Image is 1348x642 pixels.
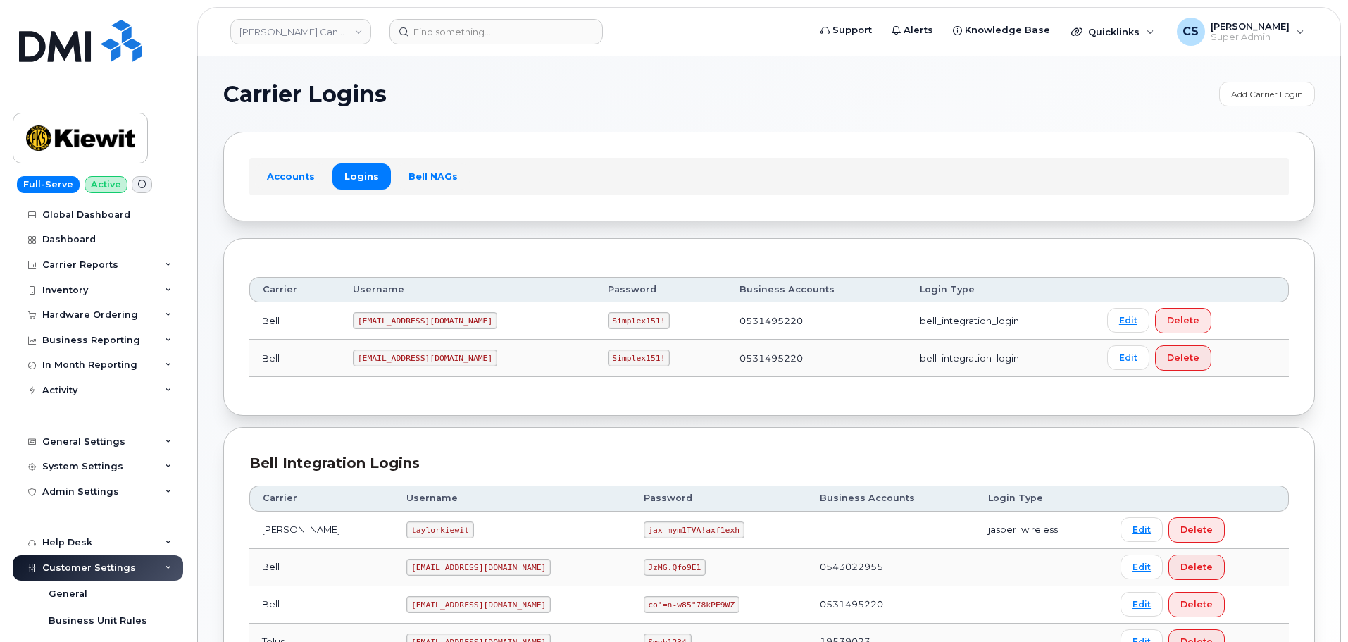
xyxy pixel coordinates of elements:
[907,340,1094,377] td: bell_integration_login
[1180,598,1213,611] span: Delete
[1155,308,1211,333] button: Delete
[1107,308,1149,333] a: Edit
[727,302,908,340] td: 0531495220
[255,163,327,189] a: Accounts
[644,559,706,576] code: JzMG.Qfo9E1
[406,521,473,538] code: taylorkiewit
[249,586,394,624] td: Bell
[394,486,630,511] th: Username
[1168,517,1225,543] button: Delete
[1107,345,1149,370] a: Edit
[644,521,744,538] code: jax-mym1TVA!axf1exh
[223,84,387,105] span: Carrier Logins
[975,486,1108,511] th: Login Type
[727,277,908,302] th: Business Accounts
[1167,314,1199,327] span: Delete
[1168,555,1225,580] button: Delete
[631,486,807,511] th: Password
[608,350,670,366] code: Simplex151!
[406,596,551,613] code: [EMAIL_ADDRESS][DOMAIN_NAME]
[397,163,470,189] a: Bell NAGs
[595,277,727,302] th: Password
[727,340,908,377] td: 0531495220
[249,486,394,511] th: Carrier
[807,549,975,586] td: 0543022955
[1180,560,1213,574] span: Delete
[807,486,975,511] th: Business Accounts
[332,163,391,189] a: Logins
[1219,82,1315,106] a: Add Carrier Login
[807,586,975,624] td: 0531495220
[608,312,670,329] code: Simplex151!
[907,302,1094,340] td: bell_integration_login
[406,559,551,576] code: [EMAIL_ADDRESS][DOMAIN_NAME]
[249,340,340,377] td: Bell
[340,277,595,302] th: Username
[975,512,1108,549] td: jasper_wireless
[249,549,394,586] td: Bell
[353,350,497,366] code: [EMAIL_ADDRESS][DOMAIN_NAME]
[1180,523,1213,536] span: Delete
[1121,555,1163,579] a: Edit
[353,312,497,329] code: [EMAIL_ADDRESS][DOMAIN_NAME]
[907,277,1094,302] th: Login Type
[249,512,394,549] td: [PERSON_NAME]
[644,596,739,613] code: co'=n-w85"78kPE9WZ
[1121,517,1163,542] a: Edit
[1167,351,1199,364] span: Delete
[249,302,340,340] td: Bell
[1121,592,1163,617] a: Edit
[249,453,1289,474] div: Bell Integration Logins
[1287,581,1337,631] iframe: Messenger Launcher
[1155,345,1211,371] button: Delete
[1168,592,1225,617] button: Delete
[249,277,340,302] th: Carrier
